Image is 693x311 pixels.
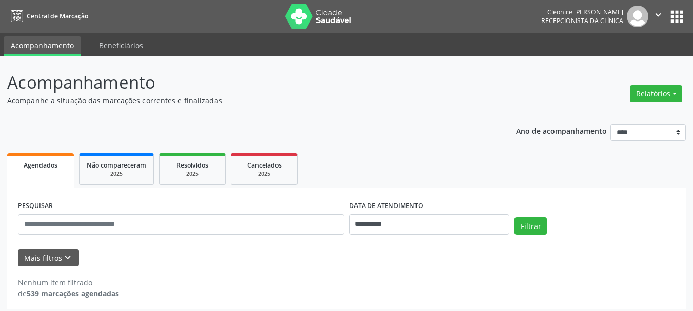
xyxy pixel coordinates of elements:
span: Agendados [24,161,57,170]
span: Cancelados [247,161,282,170]
span: Não compareceram [87,161,146,170]
a: Beneficiários [92,36,150,54]
strong: 539 marcações agendadas [27,288,119,298]
label: PESQUISAR [18,198,53,214]
div: Nenhum item filtrado [18,277,119,288]
span: Central de Marcação [27,12,88,20]
p: Acompanhe a situação das marcações correntes e finalizadas [7,95,482,106]
div: 2025 [239,170,290,178]
div: 2025 [167,170,218,178]
i: keyboard_arrow_down [62,252,73,263]
div: Cleonice [PERSON_NAME] [541,8,623,16]
a: Acompanhamento [4,36,81,56]
div: de [18,288,119,299]
button: Mais filtroskeyboard_arrow_down [18,249,79,267]
p: Acompanhamento [7,70,482,95]
label: DATA DE ATENDIMENTO [349,198,423,214]
button: apps [668,8,686,26]
img: img [627,6,648,27]
span: Recepcionista da clínica [541,16,623,25]
i:  [652,9,664,20]
p: Ano de acompanhamento [516,124,607,137]
button:  [648,6,668,27]
button: Filtrar [514,217,547,235]
button: Relatórios [630,85,682,102]
div: 2025 [87,170,146,178]
a: Central de Marcação [7,8,88,25]
span: Resolvidos [176,161,208,170]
